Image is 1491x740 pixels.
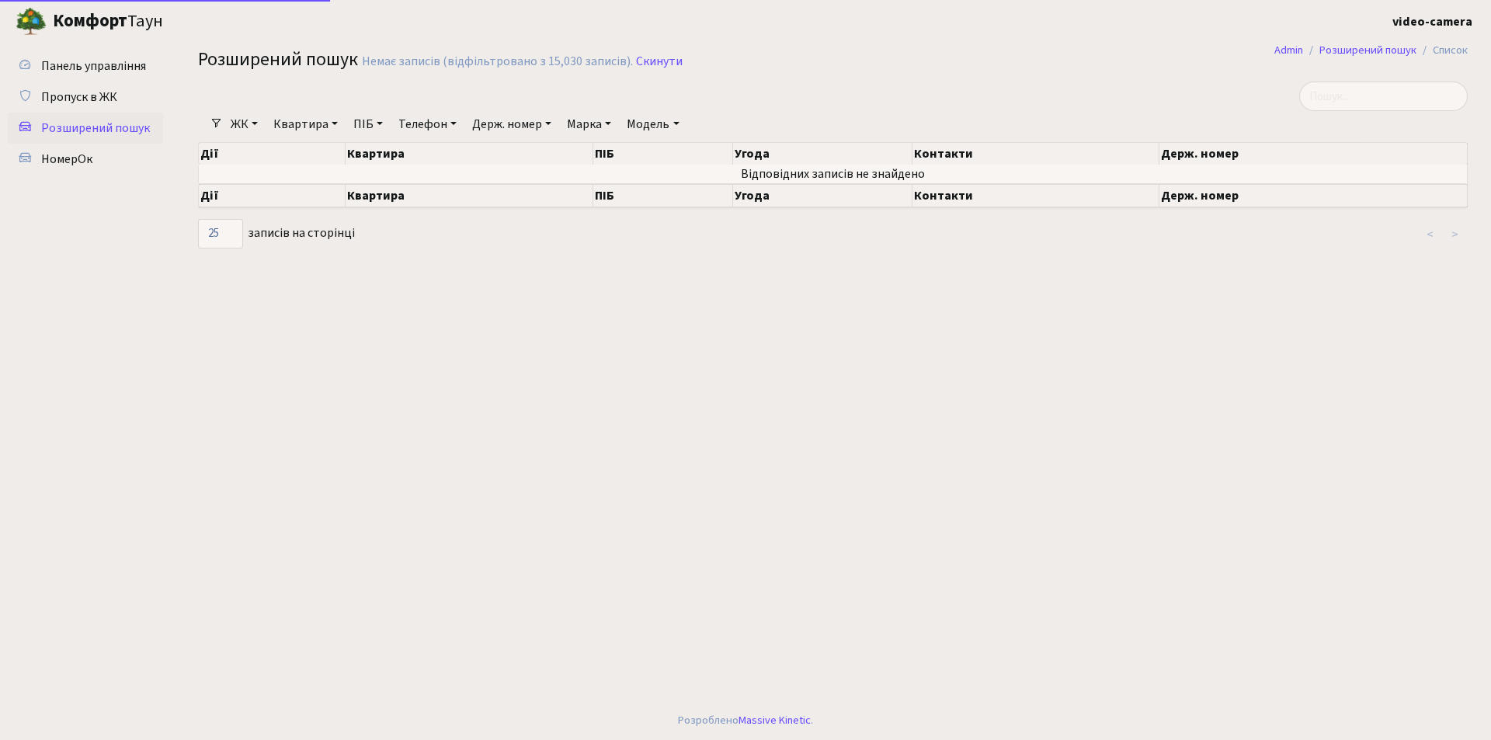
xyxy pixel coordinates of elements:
[1392,12,1472,31] a: video-camera
[392,111,463,137] a: Телефон
[346,184,594,207] th: Квартира
[8,144,163,175] a: НомерОк
[733,184,912,207] th: Угода
[199,165,1468,183] td: Відповідних записів не знайдено
[636,54,683,69] a: Скинути
[16,6,47,37] img: logo.png
[53,9,163,35] span: Таун
[912,143,1159,165] th: Контакти
[1392,13,1472,30] b: video-camera
[41,57,146,75] span: Панель управління
[198,46,358,73] span: Розширений пошук
[466,111,558,137] a: Держ. номер
[1416,42,1468,59] li: Список
[41,120,150,137] span: Розширений пошук
[224,111,264,137] a: ЖК
[41,89,117,106] span: Пропуск в ЖК
[678,712,813,729] div: Розроблено .
[198,219,243,248] select: записів на сторінці
[8,50,163,82] a: Панель управління
[593,184,733,207] th: ПІБ
[1274,42,1303,58] a: Admin
[362,54,633,69] div: Немає записів (відфільтровано з 15,030 записів).
[53,9,127,33] b: Комфорт
[41,151,92,168] span: НомерОк
[739,712,811,728] a: Massive Kinetic
[1319,42,1416,58] a: Розширений пошук
[194,9,233,34] button: Переключити навігацію
[8,82,163,113] a: Пропуск в ЖК
[267,111,344,137] a: Квартира
[199,143,346,165] th: Дії
[198,219,355,248] label: записів на сторінці
[912,184,1159,207] th: Контакти
[1251,34,1491,67] nav: breadcrumb
[561,111,617,137] a: Марка
[733,143,912,165] th: Угода
[346,143,594,165] th: Квартира
[620,111,685,137] a: Модель
[593,143,733,165] th: ПІБ
[8,113,163,144] a: Розширений пошук
[1159,184,1468,207] th: Держ. номер
[199,184,346,207] th: Дії
[347,111,389,137] a: ПІБ
[1159,143,1468,165] th: Держ. номер
[1299,82,1468,111] input: Пошук...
